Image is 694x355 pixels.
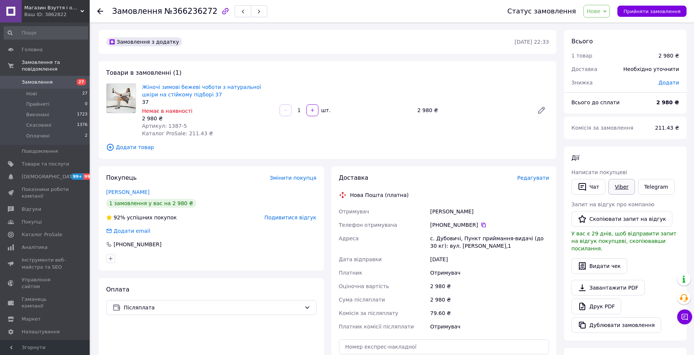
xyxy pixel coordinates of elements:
a: Жіночі зимові бежеві чоботи з натуральної шкіри на стійкому підборі 37 [142,84,261,98]
span: Виконані [26,111,49,118]
span: Телефон отримувача [339,222,397,228]
span: Комісія за замовлення [571,125,633,131]
span: Адреса [339,235,359,241]
a: Telegram [638,179,675,195]
div: 2 980 ₴ [142,115,274,122]
span: Головна [22,46,43,53]
span: 0 [85,101,87,108]
span: Замовлення [22,79,53,86]
button: Прийняти замовлення [617,6,687,17]
span: Дії [571,154,579,161]
span: Каталог ProSale: 211.43 ₴ [142,130,213,136]
span: Дата відправки [339,256,382,262]
span: Доставка [339,174,368,181]
span: Платник комісії післяплати [339,324,414,330]
span: Прийняти замовлення [623,9,681,14]
div: Додати email [113,227,151,235]
div: Необхідно уточнити [619,61,684,77]
span: Нове [587,8,600,14]
div: [DATE] [429,253,550,266]
span: Оплата [106,286,129,293]
span: Артикул: 1387-5 [142,123,187,129]
span: 2 [85,133,87,139]
div: 79.60 ₴ [429,306,550,320]
input: Номер експрес-накладної [339,339,549,354]
span: Відгуки [22,206,41,213]
div: успішних покупок [106,214,177,221]
span: [DEMOGRAPHIC_DATA] [22,173,77,180]
span: Аналітика [22,244,47,251]
div: с. Дубовичі, Пункт приймання-видачі (до 30 кг): вул. [PERSON_NAME],1 [429,232,550,253]
span: 1723 [77,111,87,118]
span: Платник [339,270,363,276]
span: Комісія за післяплату [339,310,398,316]
b: 2 980 ₴ [656,99,679,105]
div: 2 980 ₴ [429,280,550,293]
div: 2 980 ₴ [429,293,550,306]
button: Чат [571,179,605,195]
span: Замовлення [112,7,162,16]
span: 211.43 ₴ [655,125,679,131]
button: Видати чек [571,258,627,274]
span: Скасовані [26,122,52,129]
span: Подивитися відгук [265,214,317,220]
span: Редагувати [517,175,549,181]
span: Післяплата [124,303,301,312]
span: Гаманець компанії [22,296,69,309]
span: Оплачені [26,133,50,139]
a: Viber [608,179,635,195]
div: 1 замовлення у вас на 2 980 ₴ [106,199,196,208]
div: [PHONE_NUMBER] [113,241,162,248]
span: Доставка [571,66,597,72]
div: 2 980 ₴ [658,52,679,59]
span: Всього [571,38,593,45]
div: Отримувач [429,320,550,333]
span: Показники роботи компанії [22,186,69,200]
a: Друк PDF [571,299,621,314]
div: Отримувач [429,266,550,280]
span: Товари в замовленні (1) [106,69,182,76]
a: [PERSON_NAME] [106,189,149,195]
span: Додати товар [106,143,549,151]
span: Інструменти веб-майстра та SEO [22,257,69,270]
input: Пошук [4,26,88,40]
span: 99+ [83,173,96,180]
span: Каталог ProSale [22,231,62,238]
span: Всього до сплати [571,99,620,105]
span: Немає в наявності [142,108,192,114]
div: Додати email [105,227,151,235]
button: Чат з покупцем [677,309,692,324]
span: Сума післяплати [339,297,385,303]
span: Запит на відгук про компанію [571,201,654,207]
span: 1376 [77,122,87,129]
span: Оціночна вартість [339,283,389,289]
a: Редагувати [534,103,549,118]
div: Нова Пошта (платна) [348,191,411,199]
span: Управління сайтом [22,277,69,290]
div: 2 980 ₴ [414,105,531,115]
div: [PHONE_NUMBER] [430,221,549,229]
img: Жіночі зимові бежеві чоботи з натуральної шкіри на стійкому підборі 37 [107,84,136,113]
div: Статус замовлення [508,7,576,15]
span: Повідомлення [22,148,58,155]
span: Прийняті [26,101,49,108]
span: Замовлення та повідомлення [22,59,90,72]
span: №366236272 [164,7,218,16]
div: шт. [319,106,331,114]
time: [DATE] 22:33 [515,39,549,45]
span: Покупці [22,219,42,225]
span: У вас є 29 днів, щоб відправити запит на відгук покупцеві, скопіювавши посилання. [571,231,676,251]
span: Магазин Взуття і одягу Мешти [24,4,80,11]
button: Дублювати замовлення [571,317,661,333]
div: Замовлення з додатку [106,37,182,46]
span: Маркет [22,316,41,322]
span: 92% [114,214,125,220]
span: 27 [77,79,86,85]
div: Повернутися назад [97,7,103,15]
span: Додати [658,80,679,86]
span: Знижка [571,80,593,86]
a: Завантажити PDF [571,280,645,296]
span: Написати покупцеві [571,169,627,175]
span: Змінити покупця [270,175,317,181]
span: 27 [82,90,87,97]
